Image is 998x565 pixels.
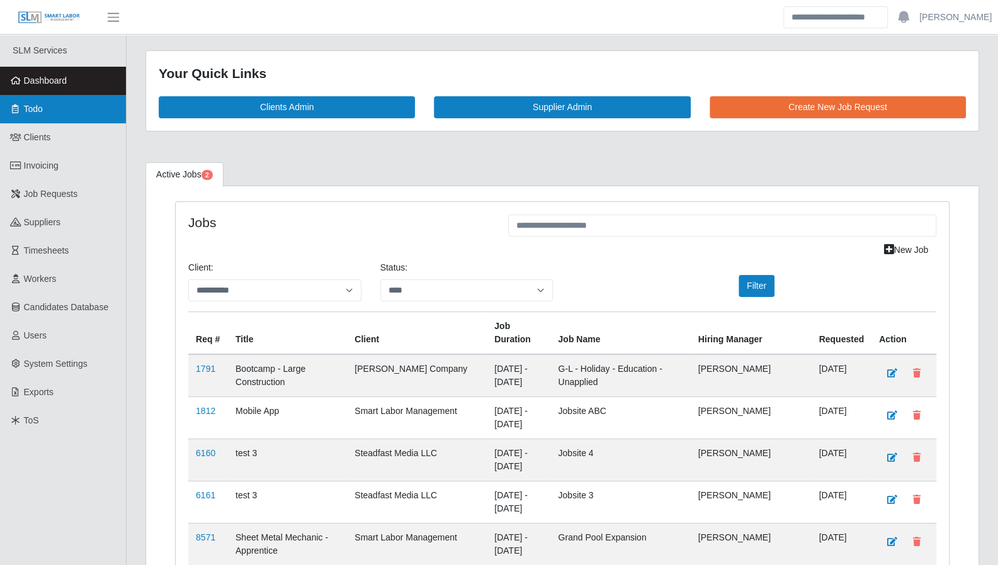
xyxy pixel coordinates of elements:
a: Active Jobs [145,162,224,187]
span: Dashboard [24,76,67,86]
a: Supplier Admin [434,96,690,118]
h4: Jobs [188,215,489,230]
a: Create New Job Request [710,96,966,118]
a: New Job [876,239,936,261]
td: [PERSON_NAME] [691,439,812,481]
a: 1791 [196,364,215,374]
td: [PERSON_NAME] [691,354,812,397]
button: Filter [739,275,774,297]
td: Mobile App [228,396,347,439]
td: test 3 [228,439,347,481]
td: [DATE] - [DATE] [487,396,550,439]
a: 8571 [196,532,215,542]
td: Sheet Metal Mechanic - Apprentice [228,523,347,565]
span: Workers [24,274,57,284]
td: [DATE] - [DATE] [487,354,550,397]
span: Suppliers [24,217,60,227]
td: [DATE] [811,439,871,481]
td: [PERSON_NAME] [691,396,812,439]
td: Jobsite ABC [550,396,690,439]
td: Steadfast Media LLC [347,439,487,481]
td: [DATE] [811,523,871,565]
td: [DATE] - [DATE] [487,439,550,481]
th: Hiring Manager [691,311,812,354]
img: SLM Logo [18,11,81,25]
td: [PERSON_NAME] [691,481,812,523]
span: Clients [24,132,51,142]
span: Todo [24,104,43,114]
span: Pending Jobs [201,170,213,180]
span: Exports [24,387,54,397]
th: Action [871,311,936,354]
td: Bootcamp - Large Construction [228,354,347,397]
label: Status: [380,261,408,274]
th: Client [347,311,487,354]
input: Search [783,6,888,28]
span: Invoicing [24,160,59,171]
th: Requested [811,311,871,354]
a: Clients Admin [159,96,415,118]
a: 1812 [196,406,215,416]
span: Candidates Database [24,302,109,312]
label: Client: [188,261,213,274]
td: Jobsite 4 [550,439,690,481]
a: 6160 [196,448,215,458]
a: 6161 [196,490,215,500]
span: System Settings [24,359,88,369]
a: [PERSON_NAME] [919,11,992,24]
td: Steadfast Media LLC [347,481,487,523]
td: Smart Labor Management [347,396,487,439]
th: Job Duration [487,311,550,354]
span: Timesheets [24,245,69,255]
td: Jobsite 3 [550,481,690,523]
span: Users [24,330,47,340]
td: [PERSON_NAME] Company [347,354,487,397]
th: Job Name [550,311,690,354]
span: SLM Services [13,45,67,55]
div: Your Quick Links [159,64,966,84]
td: G-L - Holiday - Education - Unapplied [550,354,690,397]
td: Grand Pool Expansion [550,523,690,565]
td: [DATE] - [DATE] [487,481,550,523]
td: [DATE] - [DATE] [487,523,550,565]
th: Req # [188,311,228,354]
th: Title [228,311,347,354]
span: Job Requests [24,189,78,199]
td: test 3 [228,481,347,523]
td: Smart Labor Management [347,523,487,565]
td: [DATE] [811,481,871,523]
td: [PERSON_NAME] [691,523,812,565]
td: [DATE] [811,354,871,397]
span: ToS [24,415,39,425]
td: [DATE] [811,396,871,439]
